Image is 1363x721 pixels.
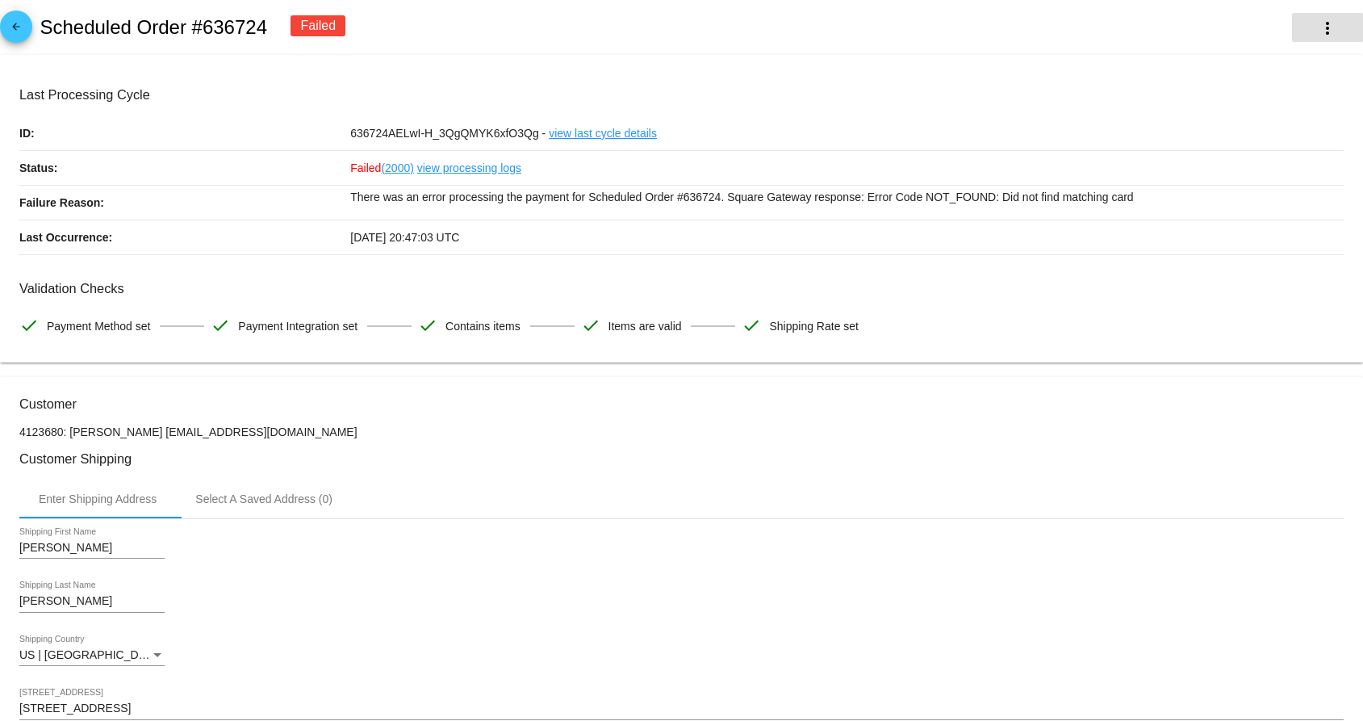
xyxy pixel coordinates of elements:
span: Payment Integration set [238,309,357,343]
a: view processing logs [417,151,521,185]
input: Shipping Street 1 [19,702,1344,715]
a: (2000) [381,151,413,185]
mat-icon: more_vert [1318,19,1337,38]
span: Items are valid [608,309,682,343]
mat-select: Shipping Country [19,649,165,662]
span: Payment Method set [47,309,150,343]
div: Select A Saved Address (0) [195,493,332,505]
h3: Customer [19,396,1344,412]
mat-icon: check [581,316,600,335]
h2: Scheduled Order #636724 [40,16,267,39]
input: Shipping First Name [19,542,165,555]
span: Shipping Rate set [769,309,859,343]
p: 4123680: [PERSON_NAME] [EMAIL_ADDRESS][DOMAIN_NAME] [19,425,1344,438]
p: ID: [19,116,350,150]
div: Enter Shipping Address [39,493,157,505]
p: There was an error processing the payment for Scheduled Order #636724. Square Gateway response: E... [350,186,1344,208]
input: Shipping Last Name [19,595,165,608]
span: US | [GEOGRAPHIC_DATA] [19,648,162,661]
mat-icon: check [211,316,230,335]
h3: Last Processing Cycle [19,87,1344,103]
span: Contains items [445,309,521,343]
mat-icon: arrow_back [6,21,26,40]
span: 636724AELwI-H_3QgQMYK6xfO3Qg - [350,127,546,140]
a: view last cycle details [549,116,657,150]
h3: Validation Checks [19,281,1344,296]
p: Status: [19,151,350,185]
mat-icon: check [742,316,761,335]
h3: Customer Shipping [19,451,1344,467]
mat-icon: check [418,316,437,335]
p: Failure Reason: [19,186,350,220]
div: Failed [291,15,345,36]
p: Last Occurrence: [19,220,350,254]
span: [DATE] 20:47:03 UTC [350,231,459,244]
span: Failed [350,161,414,174]
mat-icon: check [19,316,39,335]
